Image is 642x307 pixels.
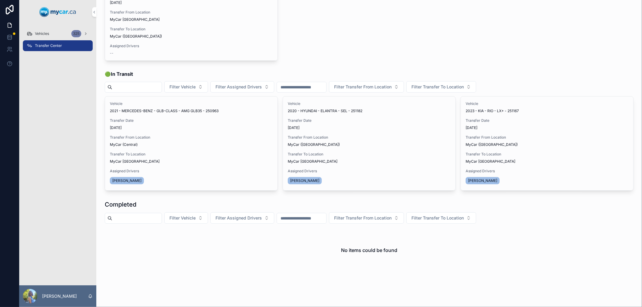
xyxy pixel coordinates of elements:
[288,101,451,106] span: Vehicle
[216,215,262,221] span: Filter Assigned Drivers
[35,31,49,36] span: Vehicles
[406,81,476,93] button: Select Button
[110,51,113,56] span: --
[71,30,81,37] div: 325
[216,84,262,90] span: Filter Assigned Drivers
[169,215,196,221] span: Filter Vehicle
[110,44,273,48] span: Assigned Drivers
[110,135,273,140] span: Transfer From Location
[110,101,273,106] span: Vehicle
[288,169,451,173] span: Assigned Drivers
[39,7,76,17] img: App logo
[466,118,628,123] span: Transfer Date
[288,152,451,157] span: Transfer To Location
[466,101,628,106] span: Vehicle
[35,43,62,48] span: Transfer Center
[110,0,273,5] span: [DATE]
[110,27,273,32] span: Transfer To Location
[110,125,273,130] span: [DATE]
[23,40,93,51] a: Transfer Center
[110,159,160,164] span: MyCar [GEOGRAPHIC_DATA]
[466,169,628,173] span: Assigned Drivers
[105,96,278,191] a: Vehicle2021 - MERCEDES-BENZ - GLB-CLASS - AMG GLB35 - 250963Transfer Date[DATE]Transfer From Loca...
[164,81,208,93] button: Select Button
[210,81,274,93] button: Select Button
[110,109,219,113] span: 2021 - MERCEDES-BENZ - GLB-CLASS - AMG GLB35 - 250963
[466,142,518,147] span: MyCar ([GEOGRAPHIC_DATA])
[19,24,96,59] div: scrollable content
[411,84,464,90] span: Filter Transfer To Location
[110,169,273,173] span: Assigned Drivers
[406,212,476,224] button: Select Button
[334,215,392,221] span: Filter Transfer From Location
[461,96,634,191] a: Vehicle2023 - KIA - RIO - LX+ - 251167Transfer Date[DATE]Transfer From LocationMyCar ([GEOGRAPHIC...
[341,247,397,254] h2: No items could be found
[42,293,77,299] p: [PERSON_NAME]
[288,118,451,123] span: Transfer Date
[288,142,340,147] span: MyCar ([GEOGRAPHIC_DATA])
[288,159,337,164] span: MyCar [GEOGRAPHIC_DATA]
[466,159,515,164] span: MyCar [GEOGRAPHIC_DATA]
[110,17,160,22] span: MyCar [GEOGRAPHIC_DATA]
[110,34,162,39] span: MyCar ([GEOGRAPHIC_DATA])
[288,125,451,130] span: [DATE]
[288,109,362,113] span: 2020 - HYUNDAI - ELANTRA - SEL - 251182
[169,84,196,90] span: Filter Vehicle
[334,84,392,90] span: Filter Transfer From Location
[329,212,404,224] button: Select Button
[288,135,451,140] span: Transfer From Location
[466,109,519,113] span: 2023 - KIA - RIO - LX+ - 251167
[110,152,273,157] span: Transfer To Location
[110,118,273,123] span: Transfer Date
[411,215,464,221] span: Filter Transfer To Location
[468,178,497,183] span: [PERSON_NAME]
[164,212,208,224] button: Select Button
[466,152,628,157] span: Transfer To Location
[112,178,141,183] span: [PERSON_NAME]
[110,10,273,15] span: Transfer From Location
[23,28,93,39] a: Vehicles325
[210,212,274,224] button: Select Button
[110,142,138,147] span: MyCar (Central)
[111,71,133,77] strong: In Transit
[105,70,133,78] span: 🟢
[466,125,628,130] span: [DATE]
[105,200,136,209] h1: Completed
[466,135,628,140] span: Transfer From Location
[329,81,404,93] button: Select Button
[283,96,456,191] a: Vehicle2020 - HYUNDAI - ELANTRA - SEL - 251182Transfer Date[DATE]Transfer From LocationMyCar ([GE...
[290,178,319,183] span: [PERSON_NAME]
